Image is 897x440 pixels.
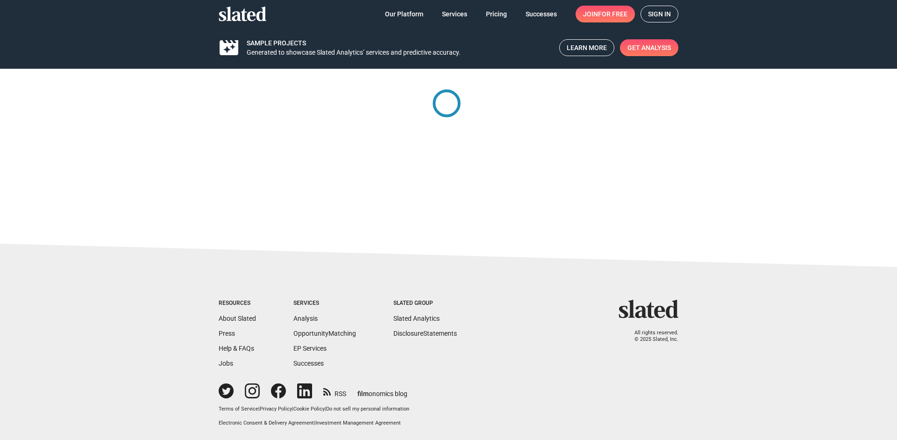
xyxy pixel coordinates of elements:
button: Do not sell my personal information [326,406,409,413]
a: Successes [293,360,324,367]
span: Get Analysis [627,39,671,56]
a: Jobs [219,360,233,367]
a: Press [219,330,235,337]
a: Slated Analytics [393,315,440,322]
a: Services [434,6,475,22]
a: filmonomics blog [357,382,407,398]
div: Resources [219,300,256,307]
a: Joinfor free [576,6,635,22]
a: Our Platform [377,6,431,22]
a: About Slated [219,315,256,322]
a: Successes [518,6,564,22]
span: Pricing [486,6,507,22]
span: Successes [526,6,557,22]
a: EP Services [293,345,327,352]
span: | [325,406,326,412]
a: Cookie Policy [293,406,325,412]
span: Learn More [567,40,607,56]
a: Learn More [559,39,614,56]
mat-icon: movie_filter [218,42,240,53]
a: Investment Management Agreement [315,420,401,426]
a: Pricing [478,6,514,22]
span: film [357,390,369,397]
span: Join [583,6,627,22]
a: Privacy Policy [260,406,292,412]
div: Slated Group [393,300,457,307]
span: | [292,406,293,412]
a: Help & FAQs [219,345,254,352]
a: Analysis [293,315,318,322]
a: Electronic Consent & Delivery Agreement [219,420,314,426]
div: Sample Projects [247,37,552,48]
div: Generated to showcase Slated Analytics’ services and predictive accuracy. [247,48,552,57]
span: Our Platform [385,6,423,22]
div: Services [293,300,356,307]
a: OpportunityMatching [293,330,356,337]
a: Sign in [641,6,678,22]
span: | [314,420,315,426]
span: Services [442,6,467,22]
span: for free [598,6,627,22]
span: | [258,406,260,412]
a: Terms of Service [219,406,258,412]
span: Sign in [648,6,671,22]
a: Get Analysis [620,39,678,56]
p: All rights reserved. © 2025 Slated, Inc. [625,330,678,343]
a: RSS [323,384,346,398]
a: DisclosureStatements [393,330,457,337]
